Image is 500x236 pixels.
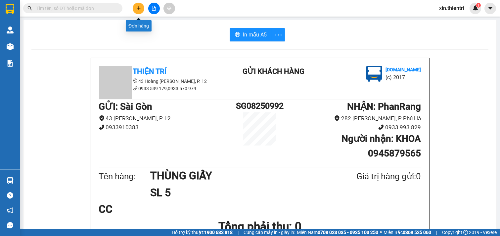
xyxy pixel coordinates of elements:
span: search [27,6,32,11]
h1: THÙNG GIẤY [150,167,324,184]
button: plus [133,3,144,14]
img: warehouse-icon [7,43,14,50]
span: phone [378,124,384,130]
b: Thiện Trí [8,43,30,63]
strong: 0369 525 060 [403,230,431,235]
span: aim [167,6,171,11]
li: 0933 539 179,0933 570 979 [99,85,218,92]
span: environment [133,79,138,83]
div: Giá trị hàng gửi: 0 [324,170,421,183]
li: 282 [PERSON_NAME], P Phủ Hà [287,114,421,123]
li: 0933 993 829 [287,123,421,132]
button: file-add [148,3,160,14]
b: Gửi khách hàng [41,10,66,41]
span: more [272,31,285,39]
span: question-circle [7,192,13,199]
div: CC [99,201,205,217]
span: notification [7,207,13,213]
button: aim [163,3,175,14]
img: warehouse-icon [7,27,14,33]
h1: Tổng phải thu: 0 [99,217,421,236]
b: GỬI : Sài Gòn [99,101,153,112]
button: caret-down [484,3,496,14]
span: environment [99,115,105,121]
img: icon-new-feature [473,5,478,11]
span: ⚪️ [380,231,382,234]
li: (c) 2017 [56,31,91,40]
span: Miền Nam [297,229,378,236]
span: xin.thientri [434,4,470,12]
button: printerIn mẫu A5 [230,28,272,41]
span: phone [99,124,105,130]
li: 0933910383 [99,123,233,132]
strong: 0708 023 035 - 0935 103 250 [318,230,378,235]
span: In mẫu A5 [243,30,267,39]
span: message [7,222,13,228]
img: solution-icon [7,60,14,67]
span: caret-down [487,5,493,11]
li: 43 [PERSON_NAME], P 12 [99,114,233,123]
span: printer [235,32,240,38]
span: | [436,229,437,236]
span: Miền Bắc [384,229,431,236]
h1: SL 5 [150,184,324,201]
span: 1 [477,3,479,8]
img: logo.jpg [366,66,382,82]
div: Đơn hàng [126,20,152,31]
strong: 1900 633 818 [204,230,233,235]
b: Gửi khách hàng [243,67,304,76]
span: Hỗ trợ kỹ thuật: [172,229,233,236]
span: phone [133,86,138,90]
b: Người nhận : KHOA 0945879565 [341,133,421,159]
li: 43 Hoàng [PERSON_NAME], P. 12 [99,78,218,85]
h1: SG08250992 [233,99,287,112]
span: copyright [463,230,468,235]
img: warehouse-icon [7,177,14,184]
li: (c) 2017 [386,73,421,82]
input: Tìm tên, số ĐT hoặc mã đơn [36,5,114,12]
span: Cung cấp máy in - giấy in: [244,229,295,236]
b: [DOMAIN_NAME] [56,25,91,30]
div: Tên hàng: [99,170,151,183]
span: | [238,229,239,236]
span: file-add [152,6,156,11]
b: [DOMAIN_NAME] [386,67,421,72]
span: plus [136,6,141,11]
b: NHẬN : PhanRang [347,101,421,112]
sup: 1 [476,3,481,8]
button: more [272,28,285,41]
img: logo-vxr [6,4,14,14]
span: environment [334,115,340,121]
b: Thiện Trí [133,67,167,76]
img: logo.jpg [72,8,88,24]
